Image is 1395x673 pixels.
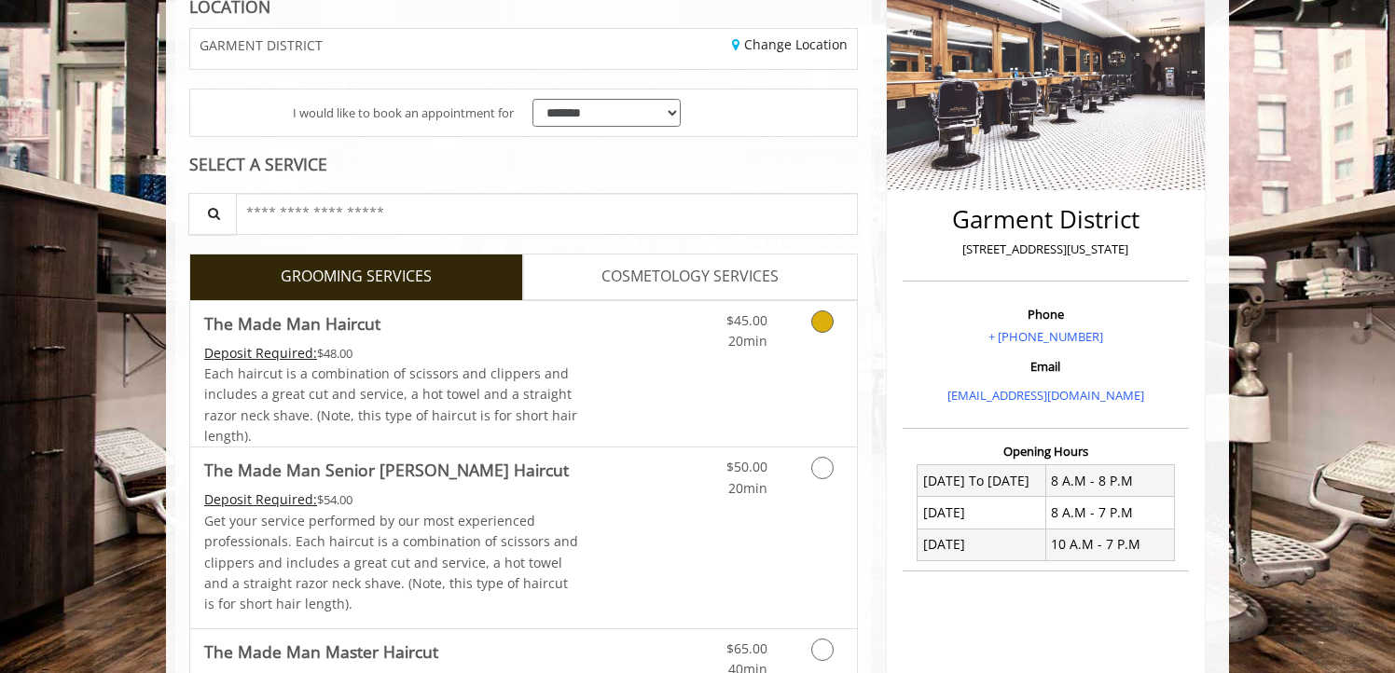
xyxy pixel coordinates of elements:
[918,465,1046,497] td: [DATE] To [DATE]
[903,445,1189,458] h3: Opening Hours
[204,639,438,665] b: The Made Man Master Haircut
[204,490,317,508] span: This service needs some Advance to be paid before we block your appointment
[726,458,767,475] span: $50.00
[907,308,1184,321] h3: Phone
[189,156,858,173] div: SELECT A SERVICE
[188,193,237,235] button: Service Search
[1045,465,1174,497] td: 8 A.M - 8 P.M
[204,343,579,364] div: $48.00
[728,332,767,350] span: 20min
[293,103,514,123] span: I would like to book an appointment for
[204,457,569,483] b: The Made Man Senior [PERSON_NAME] Haircut
[726,311,767,329] span: $45.00
[204,344,317,362] span: This service needs some Advance to be paid before we block your appointment
[907,360,1184,373] h3: Email
[204,489,579,510] div: $54.00
[732,35,848,53] a: Change Location
[200,38,323,52] span: GARMENT DISTRICT
[601,265,779,289] span: COSMETOLOGY SERVICES
[728,479,767,497] span: 20min
[918,497,1046,529] td: [DATE]
[726,639,767,657] span: $65.00
[907,240,1184,259] p: [STREET_ADDRESS][US_STATE]
[204,310,380,336] b: The Made Man Haircut
[204,511,579,615] p: Get your service performed by our most experienced professionals. Each haircut is a combination o...
[1045,497,1174,529] td: 8 A.M - 7 P.M
[918,529,1046,560] td: [DATE]
[204,364,577,445] span: Each haircut is a combination of scissors and clippers and includes a great cut and service, a ho...
[281,265,432,289] span: GROOMING SERVICES
[988,328,1103,345] a: + [PHONE_NUMBER]
[907,206,1184,233] h2: Garment District
[947,387,1144,404] a: [EMAIL_ADDRESS][DOMAIN_NAME]
[1045,529,1174,560] td: 10 A.M - 7 P.M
